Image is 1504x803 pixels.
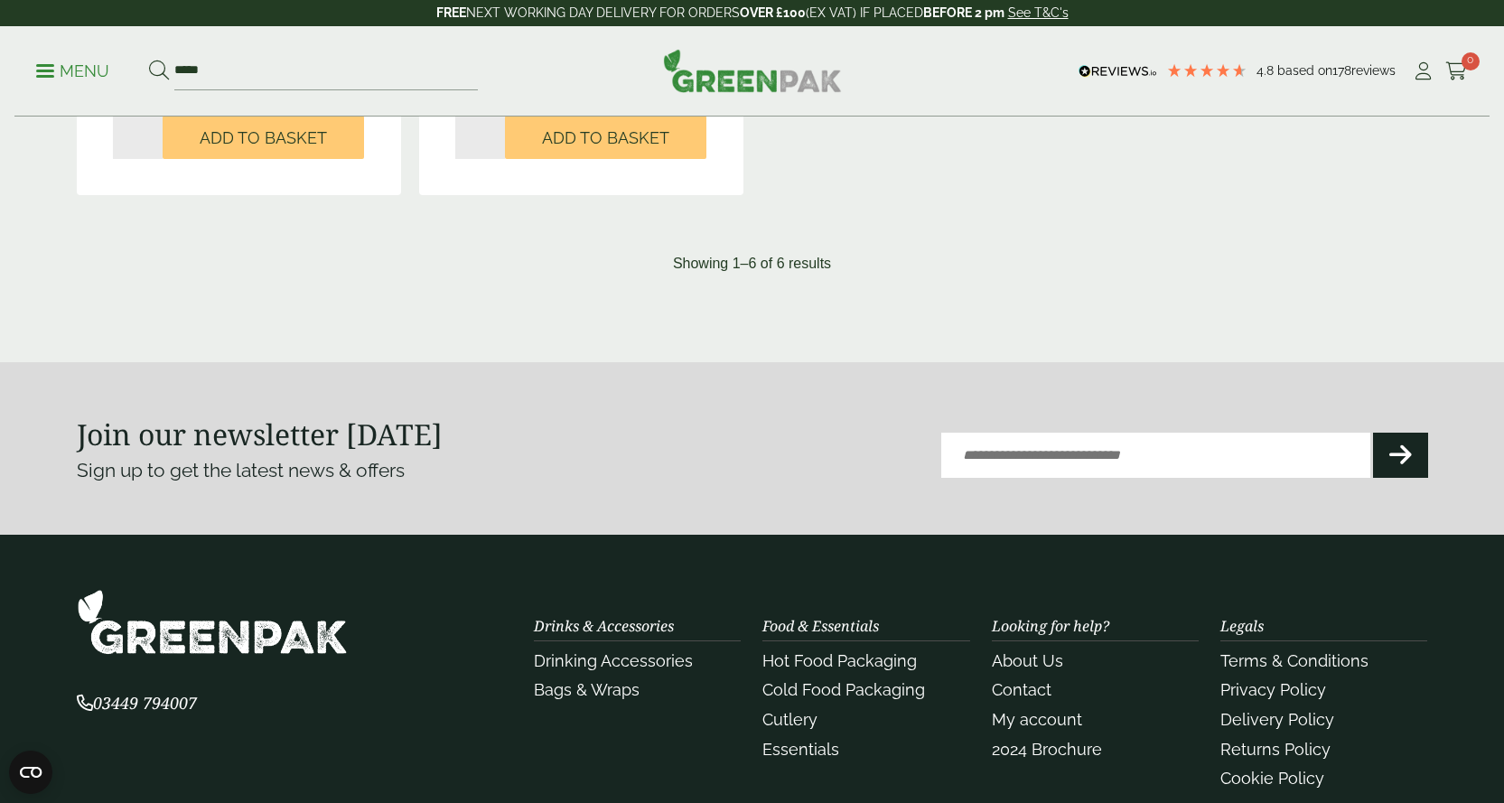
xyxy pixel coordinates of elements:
[762,740,839,759] a: Essentials
[992,710,1082,729] a: My account
[1445,58,1468,85] a: 0
[1256,63,1277,78] span: 4.8
[1166,62,1247,79] div: 4.78 Stars
[1462,52,1480,70] span: 0
[992,680,1051,699] a: Contact
[77,589,348,655] img: GreenPak Supplies
[505,116,706,159] button: Add to Basket
[200,128,327,148] span: Add to Basket
[673,253,831,275] p: Showing 1–6 of 6 results
[762,710,817,729] a: Cutlery
[992,651,1063,670] a: About Us
[36,61,109,79] a: Menu
[923,5,1004,20] strong: BEFORE 2 pm
[77,696,197,713] a: 03449 794007
[1332,63,1351,78] span: 178
[436,5,466,20] strong: FREE
[77,692,197,714] span: 03449 794007
[1445,62,1468,80] i: Cart
[1220,740,1331,759] a: Returns Policy
[762,680,925,699] a: Cold Food Packaging
[1277,63,1332,78] span: Based on
[1220,710,1334,729] a: Delivery Policy
[1079,65,1157,78] img: REVIEWS.io
[1351,63,1396,78] span: reviews
[1220,769,1324,788] a: Cookie Policy
[77,415,443,453] strong: Join our newsletter [DATE]
[36,61,109,82] p: Menu
[992,740,1102,759] a: 2024 Brochure
[663,49,842,92] img: GreenPak Supplies
[534,651,693,670] a: Drinking Accessories
[542,128,669,148] span: Add to Basket
[1412,62,1434,80] i: My Account
[77,456,685,485] p: Sign up to get the latest news & offers
[762,651,917,670] a: Hot Food Packaging
[1220,651,1369,670] a: Terms & Conditions
[1220,680,1326,699] a: Privacy Policy
[163,116,364,159] button: Add to Basket
[740,5,806,20] strong: OVER £100
[534,680,640,699] a: Bags & Wraps
[9,751,52,794] button: Open CMP widget
[1008,5,1069,20] a: See T&C's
